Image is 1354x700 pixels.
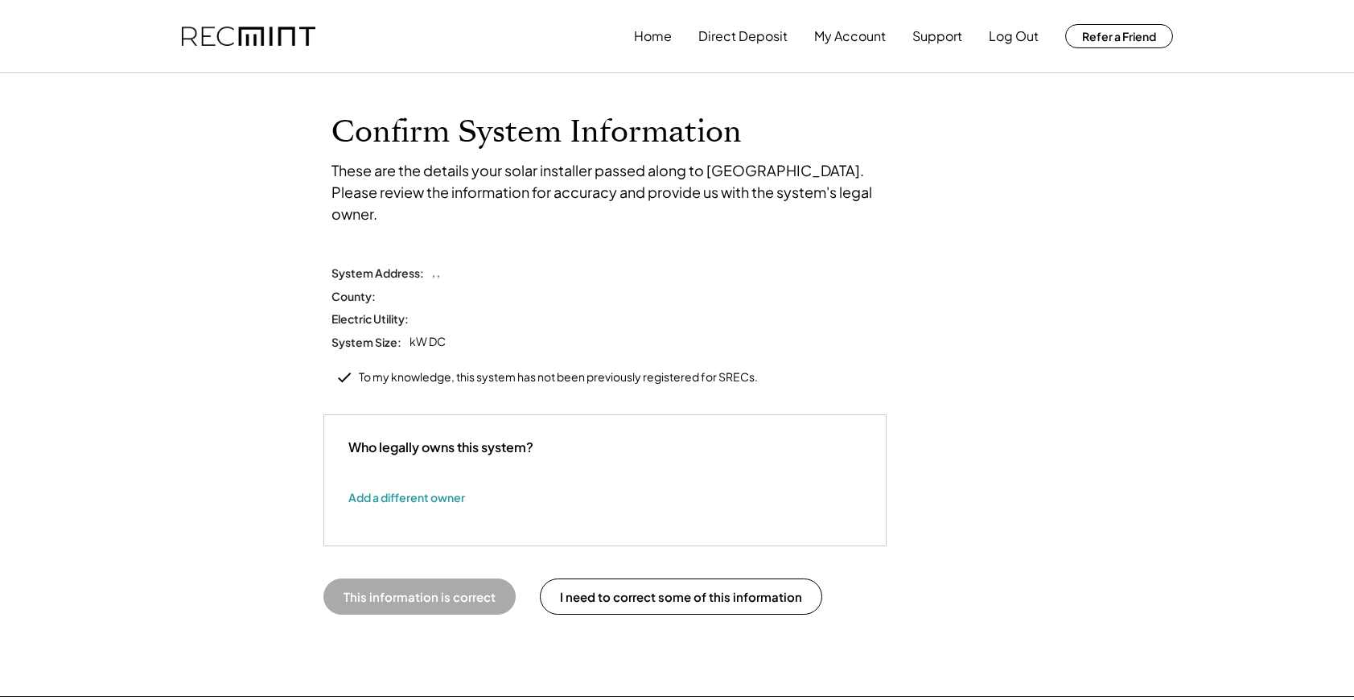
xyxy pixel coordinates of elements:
[409,334,446,350] div: kW DC
[331,311,409,326] div: Electric Utility:
[540,579,822,615] button: I need to correct some of this information
[331,113,1023,151] h1: Confirm System Information
[359,369,758,385] div: To my knowledge, this system has not been previously registered for SRECs.
[323,579,516,615] button: This information is correct
[814,20,886,52] button: My Account
[348,439,533,456] div: Who legally owns this system?
[331,289,376,303] div: County:
[348,485,465,509] button: Add a different owner
[331,335,401,349] div: System Size:
[634,20,672,52] button: Home
[698,20,788,52] button: Direct Deposit
[912,20,962,52] button: Support
[331,266,424,280] div: System Address:
[1065,24,1173,48] button: Refer a Friend
[989,20,1039,52] button: Log Out
[432,265,440,281] div: , ,
[182,27,315,47] img: recmint-logotype%403x.png
[331,159,895,224] div: These are the details your solar installer passed along to [GEOGRAPHIC_DATA]. Please review the i...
